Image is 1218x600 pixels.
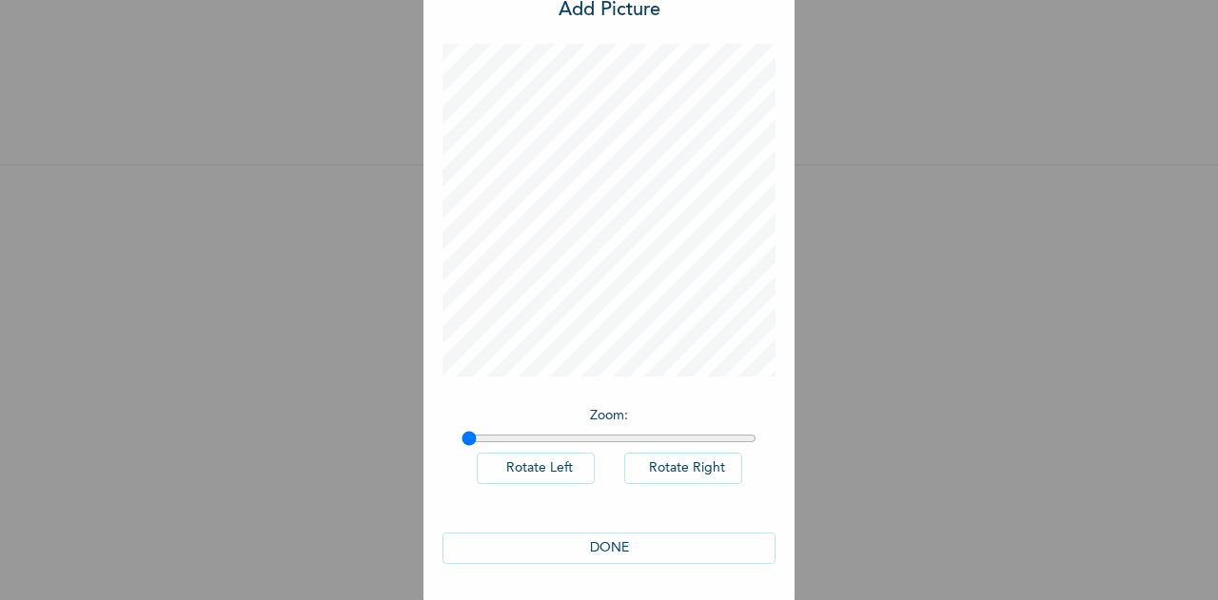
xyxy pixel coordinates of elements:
button: DONE [442,532,776,564]
p: Zoom : [462,406,756,426]
span: Please add a recent Passport Photograph [438,349,780,426]
button: Rotate Left [477,453,595,484]
button: Rotate Right [624,453,742,484]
